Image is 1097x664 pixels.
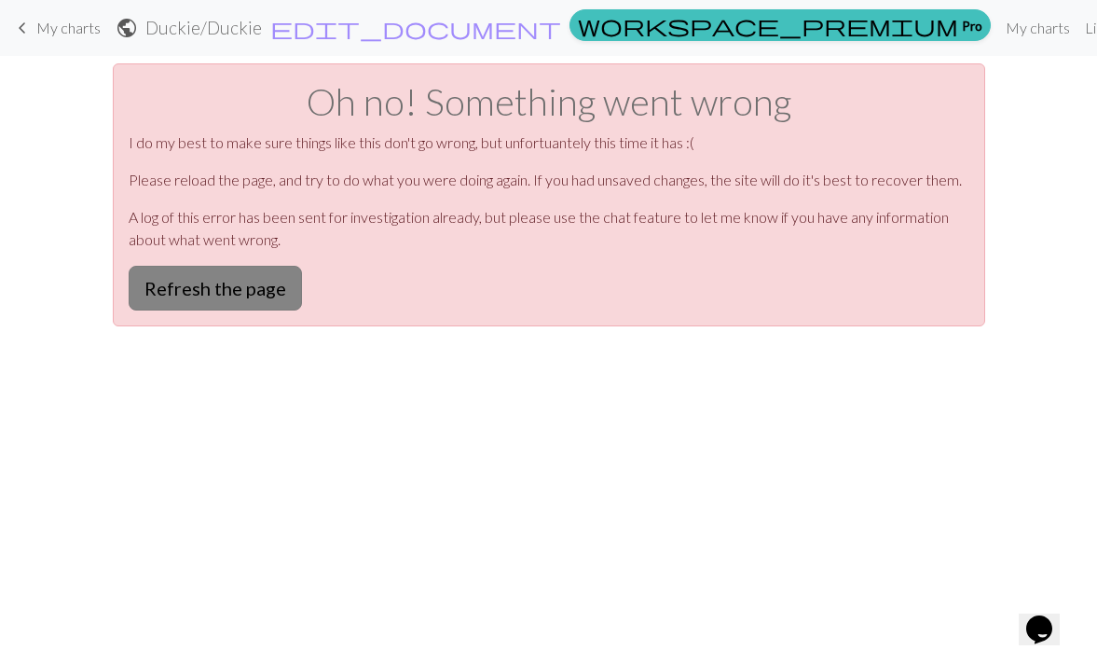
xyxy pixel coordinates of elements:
a: Pro [569,9,991,41]
h1: Oh no! Something went wrong [129,79,969,124]
span: My charts [36,19,101,36]
a: My charts [11,12,101,44]
p: A log of this error has been sent for investigation already, but please use the chat feature to l... [129,206,969,251]
button: Refresh the page [129,266,302,311]
a: My charts [998,9,1077,47]
p: I do my best to make sure things like this don't go wrong, but unfortuantely this time it has :( [129,131,969,154]
p: Please reload the page, and try to do what you were doing again. If you had unsaved changes, the ... [129,169,969,191]
h2: Duckie / Duckie [145,17,262,38]
span: workspace_premium [578,12,958,38]
span: keyboard_arrow_left [11,15,34,41]
span: edit_document [270,15,561,41]
span: public [116,15,138,41]
iframe: chat widget [1019,589,1078,645]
